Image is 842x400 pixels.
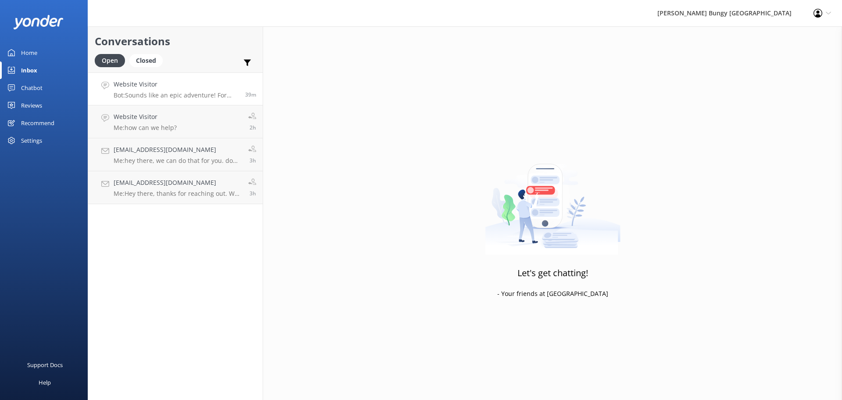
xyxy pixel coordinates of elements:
a: [EMAIL_ADDRESS][DOMAIN_NAME]Me:hey there, we can do that for you. do you have any timings that we... [88,138,263,171]
p: Me: how can we help? [114,124,177,132]
span: Oct 04 2025 11:24am (UTC +13:00) Pacific/Auckland [245,91,256,98]
a: Closed [129,55,167,65]
div: Inbox [21,61,37,79]
div: Chatbot [21,79,43,97]
a: [EMAIL_ADDRESS][DOMAIN_NAME]Me:Hey there, thanks for reaching out. We do not have access to photo... [88,171,263,204]
a: Website VisitorBot:Sounds like an epic adventure! For groups of 10 or more, we offer some wicked ... [88,72,263,105]
p: Me: Hey there, thanks for reaching out. We do not have access to photos way back as we have chang... [114,190,242,198]
h2: Conversations [95,33,256,50]
p: Bot: Sounds like an epic adventure! For groups of 10 or more, we offer some wicked deals and disc... [114,91,239,99]
span: Oct 04 2025 08:52am (UTC +13:00) Pacific/Auckland [250,157,256,164]
div: Help [39,374,51,391]
img: artwork of a man stealing a conversation from at giant smartphone [485,145,621,255]
h4: Website Visitor [114,79,239,89]
img: yonder-white-logo.png [13,15,64,29]
span: Oct 04 2025 09:11am (UTC +13:00) Pacific/Auckland [250,124,256,131]
div: Closed [129,54,163,67]
a: Open [95,55,129,65]
div: Reviews [21,97,42,114]
div: Recommend [21,114,54,132]
div: Home [21,44,37,61]
div: Settings [21,132,42,149]
p: Me: hey there, we can do that for you. do you have any timings that we can work around? We will e... [114,157,242,165]
span: Oct 04 2025 08:51am (UTC +13:00) Pacific/Auckland [250,190,256,197]
h4: Website Visitor [114,112,177,122]
h4: [EMAIL_ADDRESS][DOMAIN_NAME] [114,145,242,155]
a: Website VisitorMe:how can we help?2h [88,105,263,138]
div: Open [95,54,125,67]
h3: Let's get chatting! [517,266,588,280]
p: - Your friends at [GEOGRAPHIC_DATA] [497,289,608,299]
div: Support Docs [27,356,63,374]
h4: [EMAIL_ADDRESS][DOMAIN_NAME] [114,178,242,187]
